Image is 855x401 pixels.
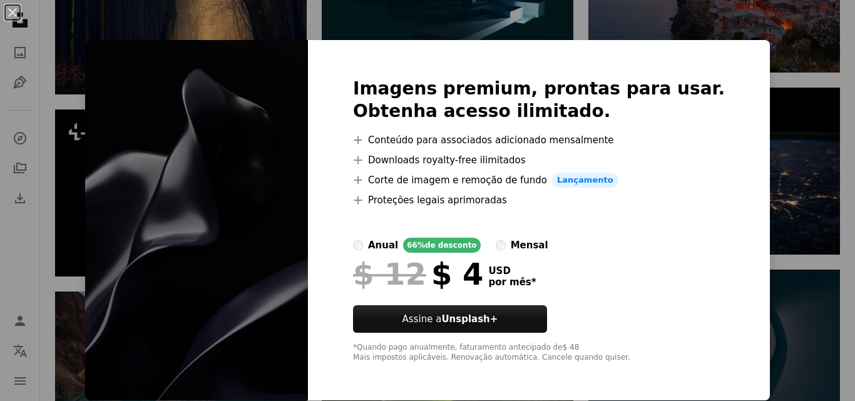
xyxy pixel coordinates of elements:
span: USD [488,265,536,277]
div: *Quando pago anualmente, faturamento antecipado de $ 48 Mais impostos aplicáveis. Renovação autom... [353,343,725,363]
li: Proteções legais aprimoradas [353,193,725,208]
input: anual66%de desconto [353,240,363,250]
div: anual [368,238,398,253]
span: $ 12 [353,258,426,290]
li: Conteúdo para associados adicionado mensalmente [353,133,725,148]
button: Assine aUnsplash+ [353,305,547,333]
span: por mês * [488,277,536,288]
div: 66% de desconto [403,238,480,253]
h2: Imagens premium, prontas para usar. Obtenha acesso ilimitado. [353,78,725,123]
div: $ 4 [353,258,483,290]
input: mensal [496,240,506,250]
span: Lançamento [552,173,618,188]
li: Corte de imagem e remoção de fundo [353,173,725,188]
div: mensal [511,238,548,253]
strong: Unsplash+ [441,313,498,325]
img: premium_photo-1685793803975-2f330a16ee10 [85,40,308,400]
li: Downloads royalty-free ilimitados [353,153,725,168]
